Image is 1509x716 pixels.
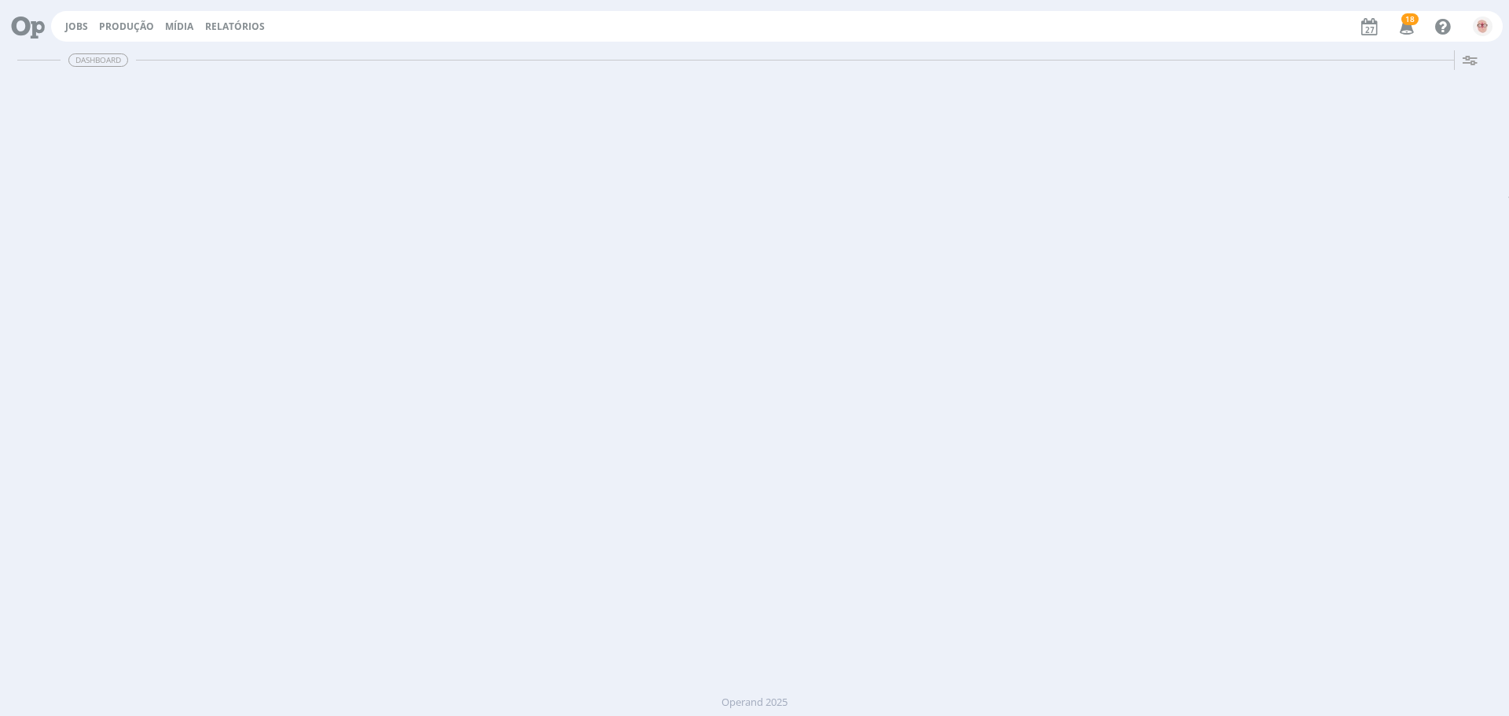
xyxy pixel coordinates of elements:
[200,20,270,33] button: Relatórios
[160,20,198,33] button: Mídia
[94,20,159,33] button: Produção
[205,20,265,33] a: Relatórios
[1473,17,1492,36] img: A
[68,53,128,67] span: Dashboard
[1390,13,1422,41] button: 18
[61,20,93,33] button: Jobs
[99,20,154,33] a: Produção
[65,20,88,33] a: Jobs
[1401,13,1419,25] span: 18
[1472,13,1493,40] button: A
[165,20,193,33] a: Mídia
